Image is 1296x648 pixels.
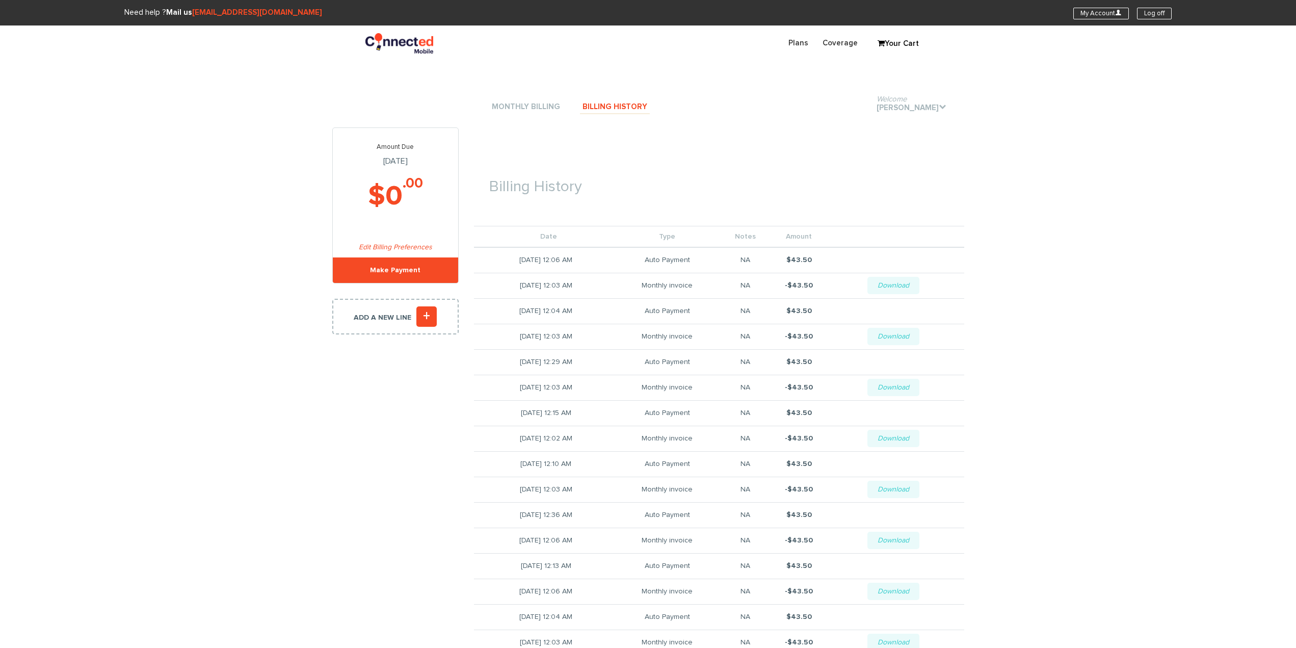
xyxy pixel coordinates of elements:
[608,604,727,630] td: Auto Payment
[785,639,813,646] strong: -$43.50
[727,324,764,349] td: NA
[727,604,764,630] td: NA
[785,333,813,340] strong: -$43.50
[727,349,764,375] td: NA
[786,511,812,519] strong: $43.50
[727,502,764,528] td: NA
[785,486,813,493] strong: -$43.50
[333,182,458,212] h2: $0
[608,477,727,502] td: Monthly invoice
[474,579,609,604] td: [DATE] 12:06 AM
[727,298,764,324] td: NA
[785,384,813,391] strong: -$43.50
[166,9,322,16] strong: Mail us
[359,244,432,251] a: Edit Billing Preferences
[785,282,813,289] strong: -$43.50
[874,101,949,115] a: Welcome[PERSON_NAME].
[474,604,609,630] td: [DATE] 12:04 AM
[785,435,813,442] strong: -$43.50
[872,36,923,51] a: Your Cart
[474,426,609,451] td: [DATE] 12:02 AM
[474,451,609,477] td: [DATE] 12:10 AM
[608,375,727,400] td: Monthly invoice
[608,451,727,477] td: Auto Payment
[608,298,727,324] td: Auto Payment
[785,537,813,544] strong: -$43.50
[727,226,764,248] th: Notes
[867,379,919,396] a: Download
[764,226,833,248] th: Amount
[489,100,563,114] a: Monthly Billing
[786,409,812,417] strong: $43.50
[192,9,322,16] a: [EMAIL_ADDRESS][DOMAIN_NAME]
[474,226,609,248] th: Date
[867,583,919,600] a: Download
[124,9,322,16] span: Need help ?
[608,273,727,298] td: Monthly invoice
[608,553,727,579] td: Auto Payment
[416,306,437,327] i: +
[786,307,812,315] strong: $43.50
[474,553,609,579] td: [DATE] 12:13 AM
[727,426,764,451] td: NA
[474,400,609,426] td: [DATE] 12:15 AM
[867,328,919,345] a: Download
[474,247,609,273] td: [DATE] 12:06 AM
[877,95,907,103] span: Welcome
[785,588,813,595] strong: -$43.50
[786,460,812,468] strong: $43.50
[727,273,764,298] td: NA
[727,247,764,273] td: NA
[727,553,764,579] td: NA
[474,298,609,324] td: [DATE] 12:04 AM
[867,532,919,549] a: Download
[867,277,919,294] a: Download
[608,579,727,604] td: Monthly invoice
[786,358,812,366] strong: $43.50
[1137,8,1172,19] a: Log off
[608,247,727,273] td: Auto Payment
[939,103,946,111] i: .
[1115,9,1122,16] i: U
[580,100,650,114] a: Billing History
[403,176,423,191] sup: .00
[1073,8,1129,19] a: My AccountU
[474,324,609,349] td: [DATE] 12:03 AM
[786,562,812,569] strong: $43.50
[333,257,458,283] a: Make Payment
[786,256,812,264] strong: $43.50
[474,163,964,200] h1: Billing History
[608,324,727,349] td: Monthly invoice
[608,226,727,248] th: Type
[474,273,609,298] td: [DATE] 12:03 AM
[474,477,609,502] td: [DATE] 12:03 AM
[474,375,609,400] td: [DATE] 12:03 AM
[727,400,764,426] td: NA
[727,477,764,502] td: NA
[474,502,609,528] td: [DATE] 12:36 AM
[332,299,459,334] a: Add a new line+
[727,375,764,400] td: NA
[727,528,764,553] td: NA
[608,349,727,375] td: Auto Payment
[333,143,458,151] p: Amount Due
[474,349,609,375] td: [DATE] 12:29 AM
[781,33,815,53] a: Plans
[867,430,919,447] a: Download
[727,579,764,604] td: NA
[333,143,458,166] h3: [DATE]
[786,613,812,620] strong: $43.50
[867,481,919,498] a: Download
[608,528,727,553] td: Monthly invoice
[474,528,609,553] td: [DATE] 12:06 AM
[815,33,865,53] a: Coverage
[727,451,764,477] td: NA
[608,400,727,426] td: Auto Payment
[608,502,727,528] td: Auto Payment
[608,426,727,451] td: Monthly invoice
